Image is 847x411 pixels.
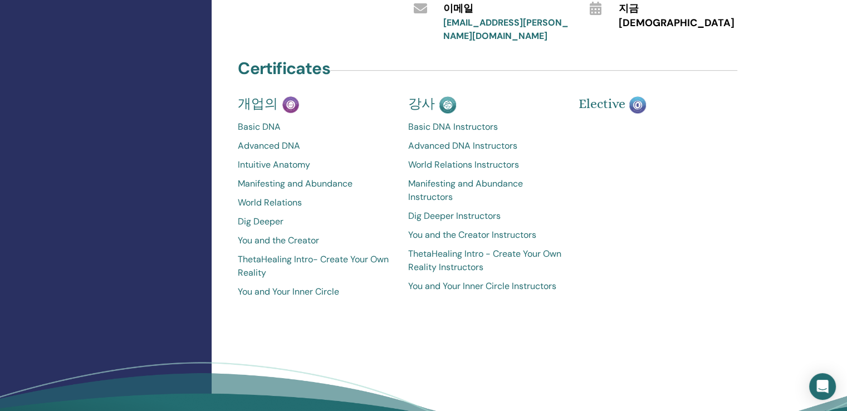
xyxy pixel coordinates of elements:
span: 이메일 [443,2,473,16]
a: Basic DNA Instructors [408,120,562,134]
a: World Relations Instructors [408,158,562,172]
a: World Relations [238,196,391,209]
a: [EMAIL_ADDRESS][PERSON_NAME][DOMAIN_NAME] [443,17,568,42]
a: Intuitive Anatomy [238,158,391,172]
a: Advanced DNA Instructors [408,139,562,153]
a: You and the Creator [238,234,391,247]
span: 강사 [408,96,435,111]
a: Dig Deeper [238,215,391,228]
span: 지금 [DEMOGRAPHIC_DATA] [619,2,748,31]
div: Open Intercom Messenger [809,373,836,400]
a: Manifesting and Abundance [238,177,391,190]
a: You and the Creator Instructors [408,228,562,242]
a: Advanced DNA [238,139,391,153]
a: Basic DNA [238,120,391,134]
a: You and Your Inner Circle [238,285,391,299]
a: Dig Deeper Instructors [408,209,562,223]
a: You and Your Inner Circle Instructors [408,280,562,293]
span: 개업의 [238,96,278,111]
a: ThetaHealing Intro - Create Your Own Reality Instructors [408,247,562,274]
h4: Certificates [238,58,330,79]
span: Elective [578,96,625,111]
a: Manifesting and Abundance Instructors [408,177,562,204]
a: ThetaHealing Intro- Create Your Own Reality [238,253,391,280]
